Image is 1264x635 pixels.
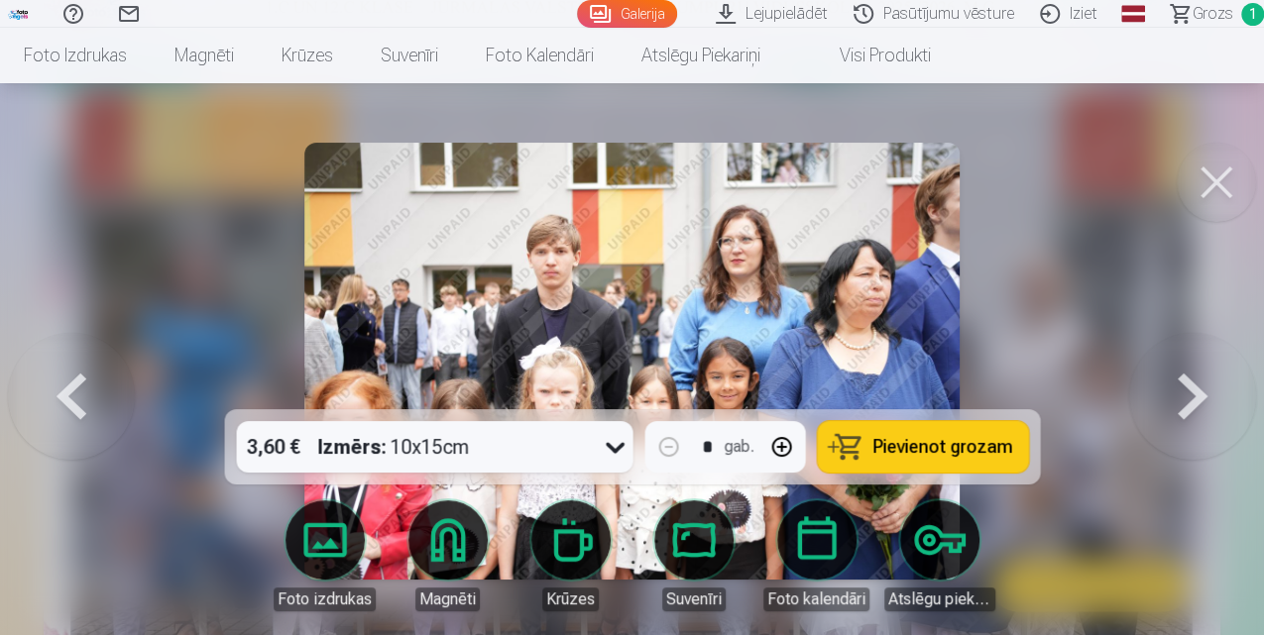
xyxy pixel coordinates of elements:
[872,438,1012,456] span: Pievienot grozam
[415,587,480,611] div: Magnēti
[763,587,869,611] div: Foto kalendāri
[817,421,1028,473] button: Pievienot grozam
[317,421,469,473] div: 10x15cm
[462,28,618,83] a: Foto kalendāri
[1193,2,1233,26] span: Grozs
[1241,3,1264,26] span: 1
[151,28,258,83] a: Magnēti
[884,500,995,611] a: Atslēgu piekariņi
[784,28,955,83] a: Visi produkti
[618,28,784,83] a: Atslēgu piekariņi
[258,28,357,83] a: Krūzes
[761,500,872,611] a: Foto kalendāri
[357,28,462,83] a: Suvenīri
[884,587,995,611] div: Atslēgu piekariņi
[317,433,386,461] strong: Izmērs :
[270,500,381,611] a: Foto izdrukas
[393,500,504,611] a: Magnēti
[638,500,749,611] a: Suvenīri
[274,587,376,611] div: Foto izdrukas
[236,421,309,473] div: 3,60 €
[662,587,726,611] div: Suvenīri
[516,500,627,611] a: Krūzes
[542,587,599,611] div: Krūzes
[8,8,30,20] img: /fa3
[724,435,753,459] div: gab.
